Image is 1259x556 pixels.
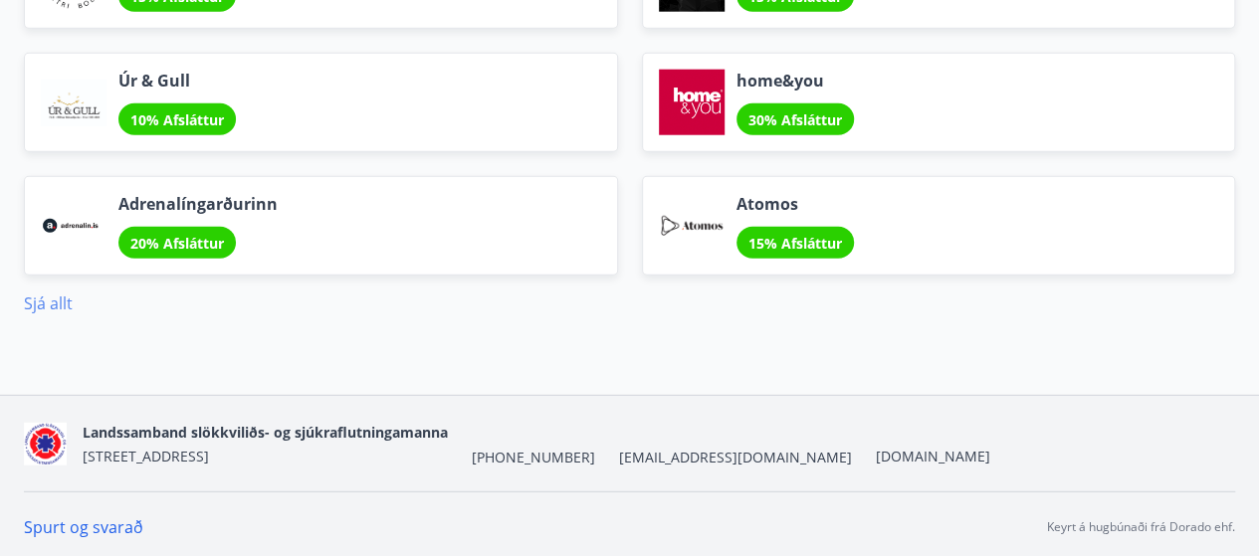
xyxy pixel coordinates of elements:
[83,447,209,465] span: [STREET_ADDRESS]
[736,193,854,215] span: Atomos
[24,292,73,314] a: Sjá allt
[619,448,852,467] span: [EMAIL_ADDRESS][DOMAIN_NAME]
[83,423,448,442] span: Landssamband slökkviliðs- og sjúkraflutningamanna
[1047,518,1235,536] p: Keyrt á hugbúnaði frá Dorado ehf.
[736,70,854,92] span: home&you
[130,110,224,129] span: 10% Afsláttur
[472,448,595,467] span: [PHONE_NUMBER]
[24,423,67,465] img: 5co5o51sp293wvT0tSE6jRQ7d6JbxoluH3ek357x.png
[118,193,278,215] span: Adrenalíngarðurinn
[748,110,842,129] span: 30% Afsláttur
[130,234,224,253] span: 20% Afsláttur
[876,447,990,465] a: [DOMAIN_NAME]
[24,516,143,538] a: Spurt og svarað
[748,234,842,253] span: 15% Afsláttur
[118,70,236,92] span: Úr & Gull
